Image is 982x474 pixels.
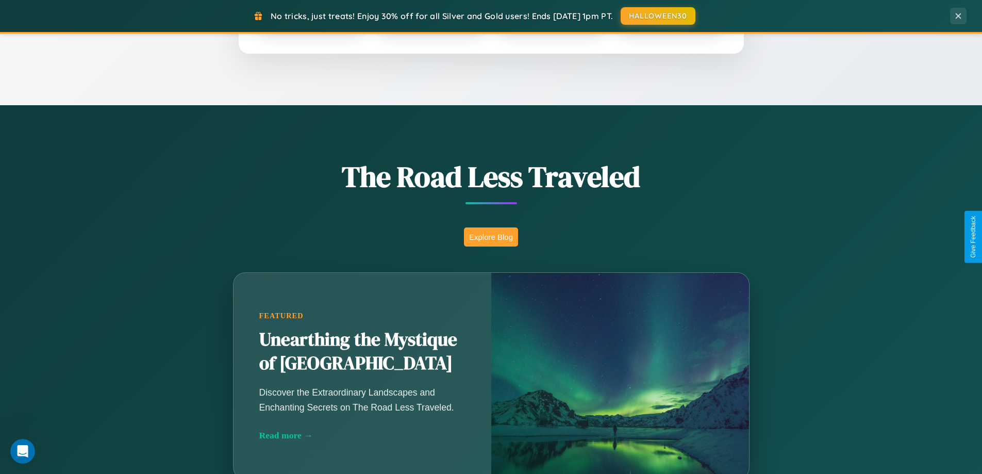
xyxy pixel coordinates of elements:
h1: The Road Less Traveled [182,157,801,197]
p: Discover the Extraordinary Landscapes and Enchanting Secrets on The Road Less Traveled. [259,385,465,414]
div: Give Feedback [970,216,977,258]
h2: Unearthing the Mystique of [GEOGRAPHIC_DATA] [259,328,465,375]
div: Featured [259,312,465,320]
button: HALLOWEEN30 [621,7,695,25]
div: Read more → [259,430,465,441]
button: Explore Blog [464,227,518,247]
span: No tricks, just treats! Enjoy 30% off for all Silver and Gold users! Ends [DATE] 1pm PT. [271,11,613,21]
iframe: Intercom live chat [10,439,35,464]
